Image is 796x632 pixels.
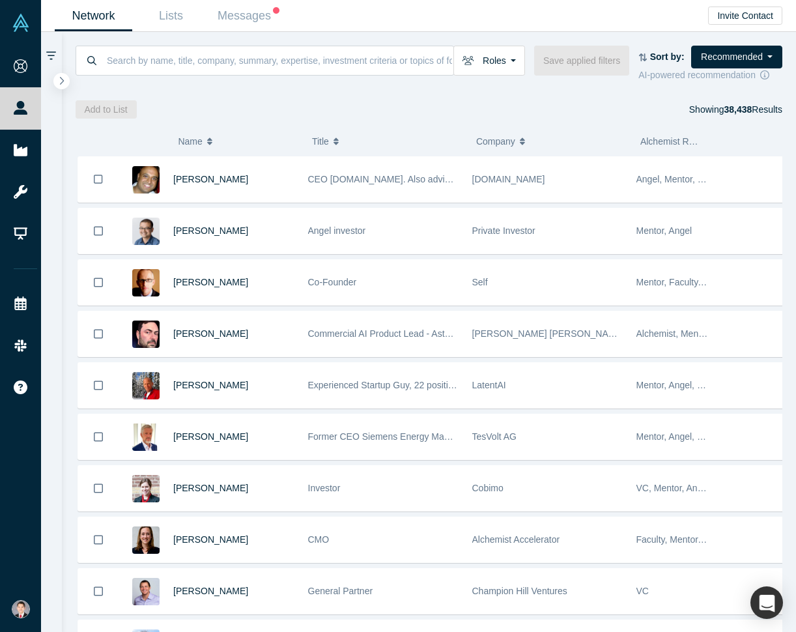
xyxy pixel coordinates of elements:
a: [PERSON_NAME] [173,431,248,442]
img: Rebecca Offensend's Profile Image [132,475,160,502]
span: Investor [308,483,341,493]
a: [PERSON_NAME] [173,586,248,596]
img: Ethan Yang's Account [12,600,30,618]
span: Experienced Startup Guy, 22 positive exits to date [308,380,509,390]
button: Bookmark [78,363,119,408]
a: Lists [132,1,210,31]
span: CEO [DOMAIN_NAME]. Also advising and investing. Previously w/ Red Hat, Inktank, DreamHost, etc. [308,174,718,184]
span: [DOMAIN_NAME] [472,174,545,184]
span: Mentor, Angel [636,225,692,236]
span: Mentor, Angel, VC, Strategic Investor [636,380,786,390]
button: Add to List [76,100,137,119]
img: Josh Manchester's Profile Image [132,578,160,605]
button: Roles [453,46,525,76]
img: Devon Crews's Profile Image [132,526,160,554]
span: TesVolt AG [472,431,517,442]
a: [PERSON_NAME] [173,483,248,493]
a: [PERSON_NAME] [173,174,248,184]
span: Company [476,128,515,155]
input: Search by name, title, company, summary, expertise, investment criteria or topics of focus [106,45,453,76]
span: Private Investor [472,225,535,236]
div: Showing [689,100,782,119]
span: CMO [308,534,330,545]
span: Angel investor [308,225,366,236]
span: Commercial AI Product Lead - Astellas & Angel Investor - [PERSON_NAME] [PERSON_NAME] Capital, Alc... [308,328,791,339]
button: Bookmark [78,466,119,511]
img: Ralf Christian's Profile Image [132,424,160,451]
span: Angel, Mentor, VC [636,174,711,184]
span: Alchemist Role [640,136,701,147]
a: Network [55,1,132,31]
button: Name [178,128,298,155]
strong: Sort by: [650,51,685,62]
img: Robert Winder's Profile Image [132,269,160,296]
a: [PERSON_NAME] [173,277,248,287]
span: Results [724,104,782,115]
span: Champion Hill Ventures [472,586,567,596]
button: Bookmark [78,569,119,614]
span: General Partner [308,586,373,596]
span: Alchemist Accelerator [472,534,560,545]
button: Bookmark [78,414,119,459]
img: Bruce Graham's Profile Image [132,372,160,399]
span: Co-Founder [308,277,357,287]
button: Bookmark [78,156,119,202]
span: Mentor, Angel, Service Provider [636,431,764,442]
span: Self [472,277,488,287]
span: Name [178,128,202,155]
span: LatentAI [472,380,506,390]
a: [PERSON_NAME] [173,534,248,545]
button: Bookmark [78,260,119,305]
button: Save applied filters [534,46,629,76]
button: Bookmark [78,311,119,356]
img: Richard Svinkin's Profile Image [132,321,160,348]
span: Cobimo [472,483,504,493]
div: AI-powered recommendation [638,68,782,82]
button: Bookmark [78,517,119,562]
a: [PERSON_NAME] [173,328,248,339]
button: Recommended [691,46,782,68]
img: Alchemist Vault Logo [12,14,30,32]
a: [PERSON_NAME] [173,225,248,236]
span: VC [636,586,649,596]
button: Invite Contact [708,7,782,25]
span: Title [312,128,329,155]
button: Title [312,128,462,155]
img: Danny Chee's Profile Image [132,218,160,245]
span: [PERSON_NAME] [PERSON_NAME] Capital [472,328,656,339]
strong: 38,438 [724,104,752,115]
button: Bookmark [78,208,119,253]
a: [PERSON_NAME] [173,380,248,390]
img: Ben Cherian's Profile Image [132,166,160,194]
span: Former CEO Siemens Energy Management Division of SIEMENS AG [308,431,588,442]
a: Messages [210,1,287,31]
button: Company [476,128,627,155]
